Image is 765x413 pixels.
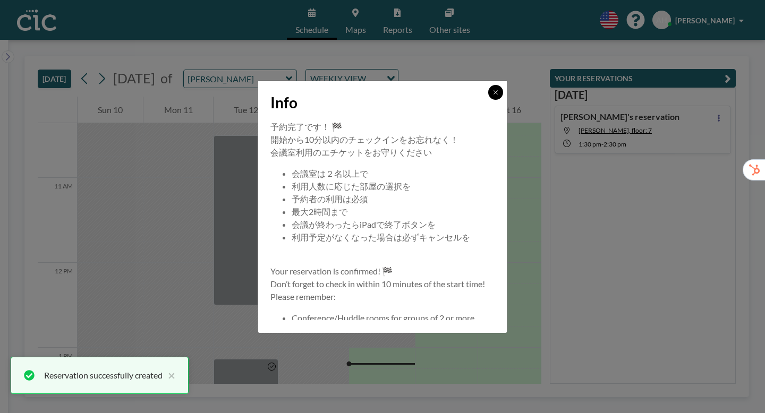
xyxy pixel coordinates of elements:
[270,147,432,157] span: 会議室利用のエチケットをお守りください
[292,168,368,178] span: 会議室は２名以上で
[163,369,175,382] button: close
[270,122,342,132] span: 予約完了です！ 🏁
[44,369,163,382] div: Reservation successfully created
[270,291,336,302] span: Please remember:
[292,313,474,323] span: Conference/Huddle rooms for groups of 2 or more
[292,232,470,242] span: 利用予定がなくなった場合は必ずキャンセルを
[292,206,347,217] span: 最大2時間まで
[270,93,297,112] span: Info
[270,134,458,144] span: 開始から10分以内のチェックインをお忘れなく！
[292,219,436,229] span: 会議が終わったらiPadで終了ボタンを
[270,266,393,276] span: Your reservation is confirmed! 🏁
[292,181,411,191] span: 利用人数に応じた部屋の選択を
[270,279,485,289] span: Don’t forget to check in within 10 minutes of the start time!
[292,194,368,204] span: 予約者の利用は必須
